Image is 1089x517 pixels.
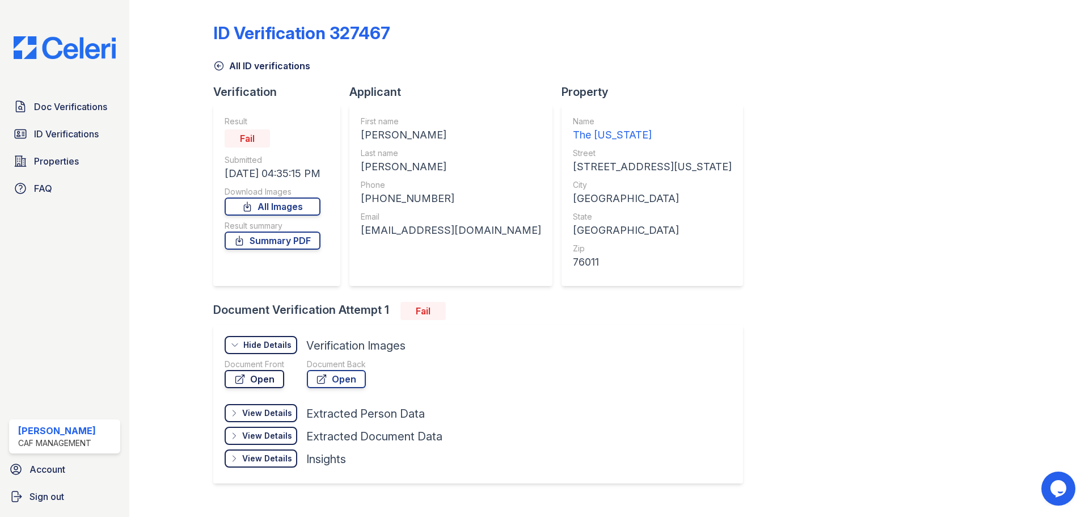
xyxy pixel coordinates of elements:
div: City [573,179,732,191]
div: Submitted [225,154,320,166]
div: Document Front [225,359,284,370]
div: Zip [573,243,732,254]
div: [DATE] 04:35:15 PM [225,166,320,182]
div: ID Verification 327467 [213,23,390,43]
a: Name The [US_STATE] [573,116,732,143]
a: Sign out [5,485,125,508]
div: Fail [225,129,270,148]
span: Account [29,463,65,476]
div: Extracted Document Data [306,428,442,444]
span: ID Verifications [34,127,99,141]
span: Doc Verifications [34,100,107,114]
span: Properties [34,154,79,168]
div: Document Verification Attempt 1 [213,302,752,320]
div: Download Images [225,186,320,197]
div: Email [361,211,541,222]
a: All Images [225,197,320,216]
div: Applicant [349,84,562,100]
div: Name [573,116,732,127]
div: View Details [242,407,292,419]
div: State [573,211,732,222]
a: All ID verifications [213,59,310,73]
div: First name [361,116,541,127]
div: Result [225,116,320,127]
div: [GEOGRAPHIC_DATA] [573,191,732,207]
a: Summary PDF [225,232,320,250]
div: [PHONE_NUMBER] [361,191,541,207]
div: [GEOGRAPHIC_DATA] [573,222,732,238]
iframe: chat widget [1041,472,1078,506]
a: Open [307,370,366,388]
div: [PERSON_NAME] [18,424,96,438]
a: Properties [9,150,120,173]
div: [EMAIL_ADDRESS][DOMAIN_NAME] [361,222,541,238]
div: The [US_STATE] [573,127,732,143]
a: ID Verifications [9,123,120,145]
div: CAF Management [18,438,96,449]
div: Property [562,84,752,100]
a: Doc Verifications [9,95,120,118]
img: CE_Logo_Blue-a8612792a0a2168367f1c8372b55b34899dd931a85d93a1a3d3e32e68fde9ad4.png [5,36,125,59]
div: Insights [306,451,346,467]
div: Last name [361,148,541,159]
div: Hide Details [243,339,292,351]
span: FAQ [34,182,52,195]
a: FAQ [9,177,120,200]
a: Open [225,370,284,388]
div: Extracted Person Data [306,406,425,422]
div: Document Back [307,359,366,370]
div: View Details [242,430,292,442]
div: Result summary [225,220,320,232]
div: Verification Images [306,338,406,354]
a: Account [5,458,125,481]
div: [STREET_ADDRESS][US_STATE] [573,159,732,175]
div: View Details [242,453,292,464]
div: Phone [361,179,541,191]
div: [PERSON_NAME] [361,127,541,143]
div: Fail [400,302,446,320]
div: [PERSON_NAME] [361,159,541,175]
div: Street [573,148,732,159]
div: 76011 [573,254,732,270]
div: Verification [213,84,349,100]
span: Sign out [29,490,64,503]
